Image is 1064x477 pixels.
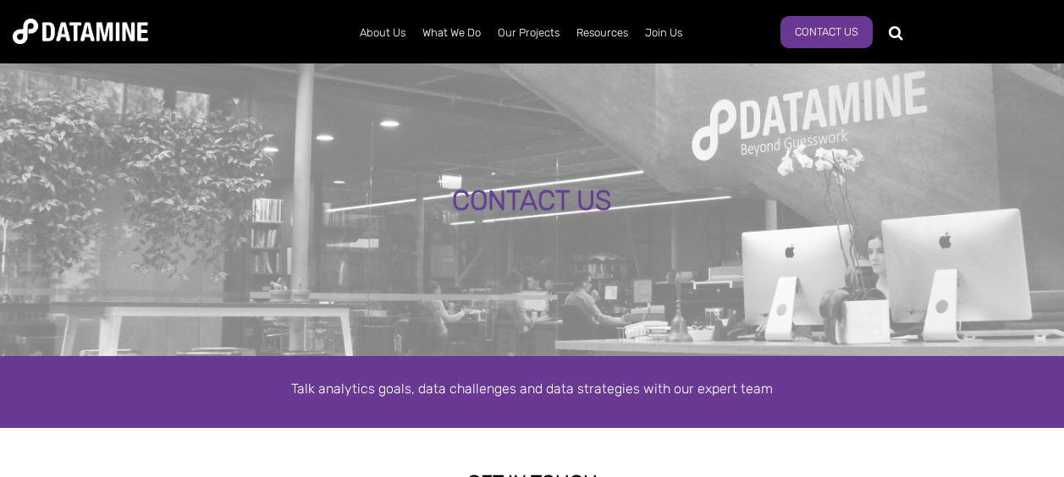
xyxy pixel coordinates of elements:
[568,11,637,55] a: Resources
[351,11,414,55] a: About Us
[13,19,148,44] img: Datamine
[414,11,489,55] a: What We Do
[637,11,691,55] a: Join Us
[489,11,568,55] a: Our Projects
[128,186,935,217] div: CONTACT US
[780,16,873,48] a: Contact Us
[291,381,773,397] span: Talk analytics goals, data challenges and data strategies with our expert team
